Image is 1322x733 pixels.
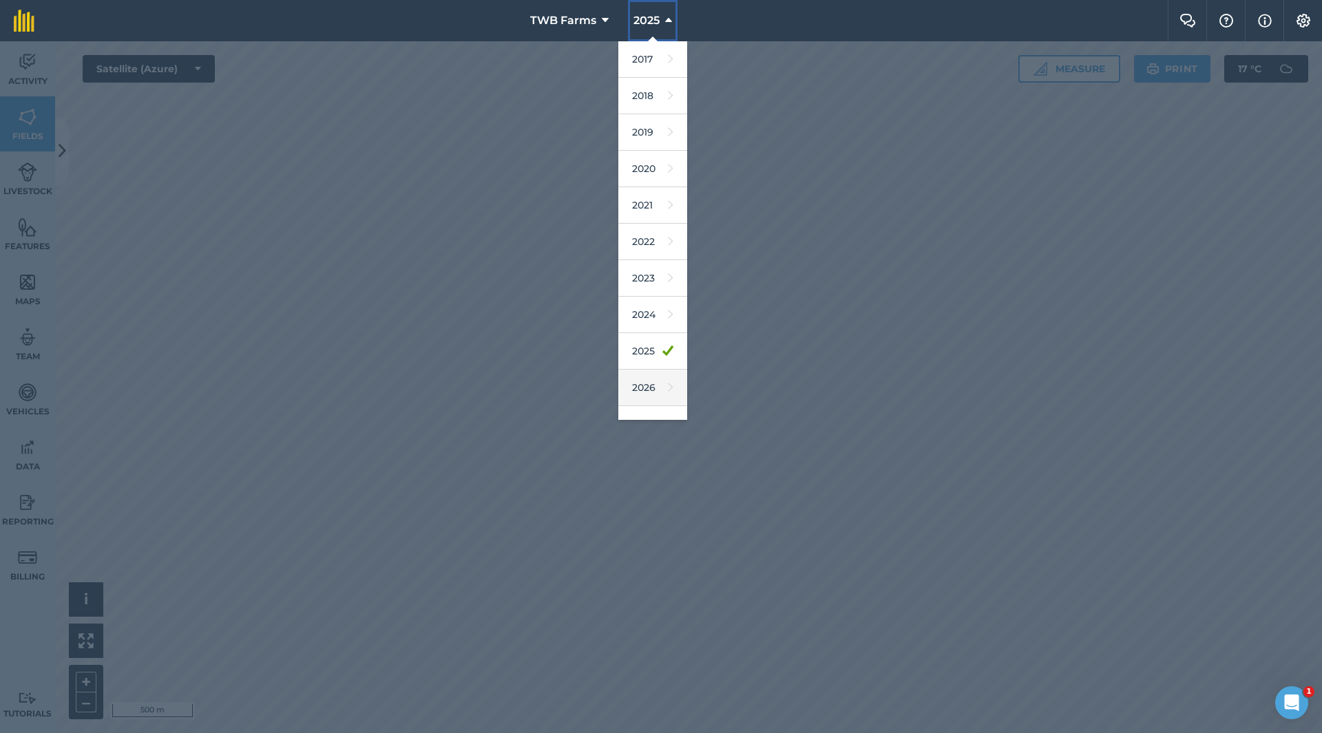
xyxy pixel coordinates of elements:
[1179,14,1196,28] img: Two speech bubbles overlapping with the left bubble in the forefront
[618,333,687,370] a: 2025
[618,151,687,187] a: 2020
[618,370,687,406] a: 2026
[633,12,660,29] span: 2025
[618,78,687,114] a: 2018
[618,224,687,260] a: 2022
[1275,686,1308,719] iframe: Intercom live chat
[618,406,687,443] a: 2027
[14,10,34,32] img: fieldmargin Logo
[1303,686,1314,697] span: 1
[618,297,687,333] a: 2024
[530,12,596,29] span: TWB Farms
[618,260,687,297] a: 2023
[1258,12,1272,29] img: svg+xml;base64,PHN2ZyB4bWxucz0iaHR0cDovL3d3dy53My5vcmcvMjAwMC9zdmciIHdpZHRoPSIxNyIgaGVpZ2h0PSIxNy...
[1218,14,1235,28] img: A question mark icon
[618,114,687,151] a: 2019
[1295,14,1312,28] img: A cog icon
[618,187,687,224] a: 2021
[618,41,687,78] a: 2017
